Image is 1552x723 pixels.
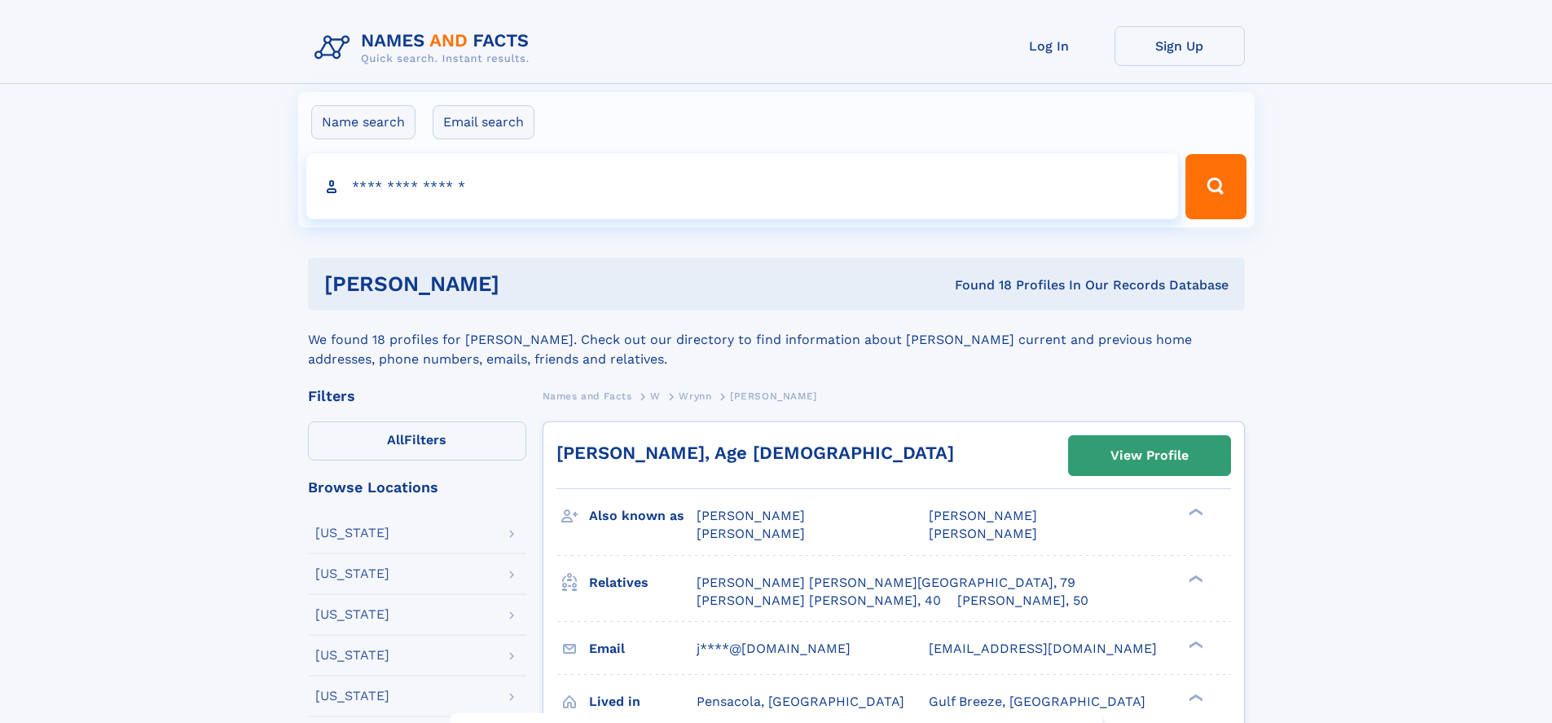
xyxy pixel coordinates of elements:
span: Gulf Breeze, [GEOGRAPHIC_DATA] [929,694,1145,709]
input: search input [306,154,1179,219]
div: ❯ [1185,507,1204,518]
div: [US_STATE] [315,649,389,662]
h3: Lived in [589,688,697,716]
span: Pensacola, [GEOGRAPHIC_DATA] [697,694,904,709]
a: View Profile [1069,436,1230,475]
div: View Profile [1110,437,1189,474]
a: Wrynn [679,386,711,406]
div: Browse Locations [308,480,526,495]
a: [PERSON_NAME] [PERSON_NAME], 40 [697,592,941,610]
a: Names and Facts [543,386,632,406]
span: [PERSON_NAME] [929,526,1037,541]
h3: Also known as [589,502,697,530]
a: W [650,386,661,406]
img: Logo Names and Facts [308,26,543,70]
div: Filters [308,389,526,403]
div: ❯ [1185,692,1204,703]
span: [PERSON_NAME] [697,526,805,541]
span: [PERSON_NAME] [929,508,1037,523]
label: Filters [308,421,526,461]
span: [EMAIL_ADDRESS][DOMAIN_NAME] [929,641,1157,656]
a: Log In [984,26,1115,66]
a: [PERSON_NAME], Age [DEMOGRAPHIC_DATA] [556,443,954,463]
a: Sign Up [1115,26,1245,66]
div: [US_STATE] [315,527,389,540]
div: [US_STATE] [315,690,389,703]
button: Search Button [1185,154,1246,219]
span: [PERSON_NAME] [697,508,805,523]
h1: [PERSON_NAME] [324,274,728,294]
div: ❯ [1185,573,1204,584]
a: [PERSON_NAME], 50 [957,592,1088,610]
div: Found 18 Profiles In Our Records Database [727,276,1229,294]
h3: Relatives [589,569,697,597]
div: [US_STATE] [315,567,389,580]
h3: Email [589,635,697,663]
span: All [387,432,404,447]
a: [PERSON_NAME] [PERSON_NAME][GEOGRAPHIC_DATA], 79 [697,574,1075,592]
span: Wrynn [679,390,711,402]
span: W [650,390,661,402]
div: We found 18 profiles for [PERSON_NAME]. Check out our directory to find information about [PERSON... [308,311,1245,369]
div: [US_STATE] [315,608,389,621]
div: ❯ [1185,639,1204,650]
label: Name search [311,105,415,139]
label: Email search [433,105,534,139]
span: [PERSON_NAME] [730,390,817,402]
